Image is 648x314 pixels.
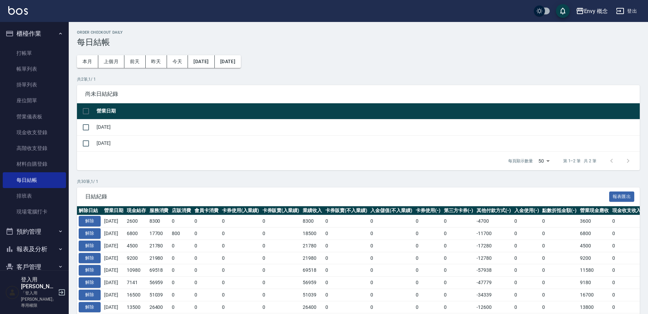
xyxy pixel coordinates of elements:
[611,252,643,264] td: 0
[324,228,369,240] td: 0
[125,252,148,264] td: 9200
[3,109,66,125] a: 營業儀表板
[148,240,170,252] td: 21780
[21,290,56,309] p: 「登入用[PERSON_NAME]」專用權限
[193,277,220,289] td: 0
[414,215,442,228] td: 0
[170,228,193,240] td: 800
[102,240,125,252] td: [DATE]
[611,215,643,228] td: 0
[193,301,220,313] td: 0
[102,215,125,228] td: [DATE]
[85,91,632,97] span: 尚未日結紀錄
[611,228,643,240] td: 0
[369,301,414,313] td: 0
[102,301,125,313] td: [DATE]
[508,158,533,164] p: 每頁顯示數量
[148,264,170,277] td: 69518
[3,125,66,140] a: 現金收支登錄
[170,301,193,313] td: 0
[220,301,261,313] td: 0
[301,264,324,277] td: 69518
[442,228,475,240] td: 0
[124,55,146,68] button: 前天
[301,277,324,289] td: 56959
[556,4,570,18] button: save
[170,252,193,264] td: 0
[261,301,301,313] td: 0
[79,265,101,276] button: 解除
[324,301,369,313] td: 0
[148,252,170,264] td: 21980
[125,206,148,215] th: 現金結存
[102,289,125,301] td: [DATE]
[442,301,475,313] td: 0
[414,228,442,240] td: 0
[167,55,188,68] button: 今天
[369,215,414,228] td: 0
[414,289,442,301] td: 0
[301,289,324,301] td: 51039
[170,215,193,228] td: 0
[369,252,414,264] td: 0
[540,289,578,301] td: 0
[148,215,170,228] td: 8300
[536,152,552,170] div: 50
[5,286,19,299] img: Person
[3,188,66,204] a: 排班表
[102,206,125,215] th: 營業日期
[148,228,170,240] td: 17700
[475,252,513,264] td: -12780
[442,215,475,228] td: 0
[3,172,66,188] a: 每日結帳
[220,277,261,289] td: 0
[3,223,66,241] button: 預約管理
[611,301,643,313] td: 0
[540,301,578,313] td: 0
[540,228,578,240] td: 0
[611,206,643,215] th: 現金收支收入
[578,277,611,289] td: 9180
[77,30,640,35] h2: Order checkout daily
[193,206,220,215] th: 會員卡消費
[261,215,301,228] td: 0
[324,277,369,289] td: 0
[475,228,513,240] td: -11700
[540,264,578,277] td: 0
[369,277,414,289] td: 0
[188,55,214,68] button: [DATE]
[170,240,193,252] td: 0
[170,277,193,289] td: 0
[170,206,193,215] th: 店販消費
[442,206,475,215] th: 第三方卡券(-)
[95,103,640,119] th: 營業日期
[261,289,301,301] td: 0
[3,240,66,258] button: 報表及分析
[77,206,102,215] th: 解除日結
[540,252,578,264] td: 0
[125,289,148,301] td: 16500
[3,77,66,93] a: 掛單列表
[578,228,611,240] td: 6800
[193,240,220,252] td: 0
[146,55,167,68] button: 昨天
[442,289,475,301] td: 0
[79,253,101,264] button: 解除
[261,228,301,240] td: 0
[3,204,66,220] a: 現場電腦打卡
[611,277,643,289] td: 0
[261,264,301,277] td: 0
[540,206,578,215] th: 點數折抵金額(-)
[513,215,541,228] td: 0
[540,277,578,289] td: 0
[261,240,301,252] td: 0
[475,240,513,252] td: -17280
[324,289,369,301] td: 0
[513,228,541,240] td: 0
[3,93,66,108] a: 座位開單
[102,277,125,289] td: [DATE]
[513,252,541,264] td: 0
[79,302,101,313] button: 解除
[125,264,148,277] td: 10980
[324,215,369,228] td: 0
